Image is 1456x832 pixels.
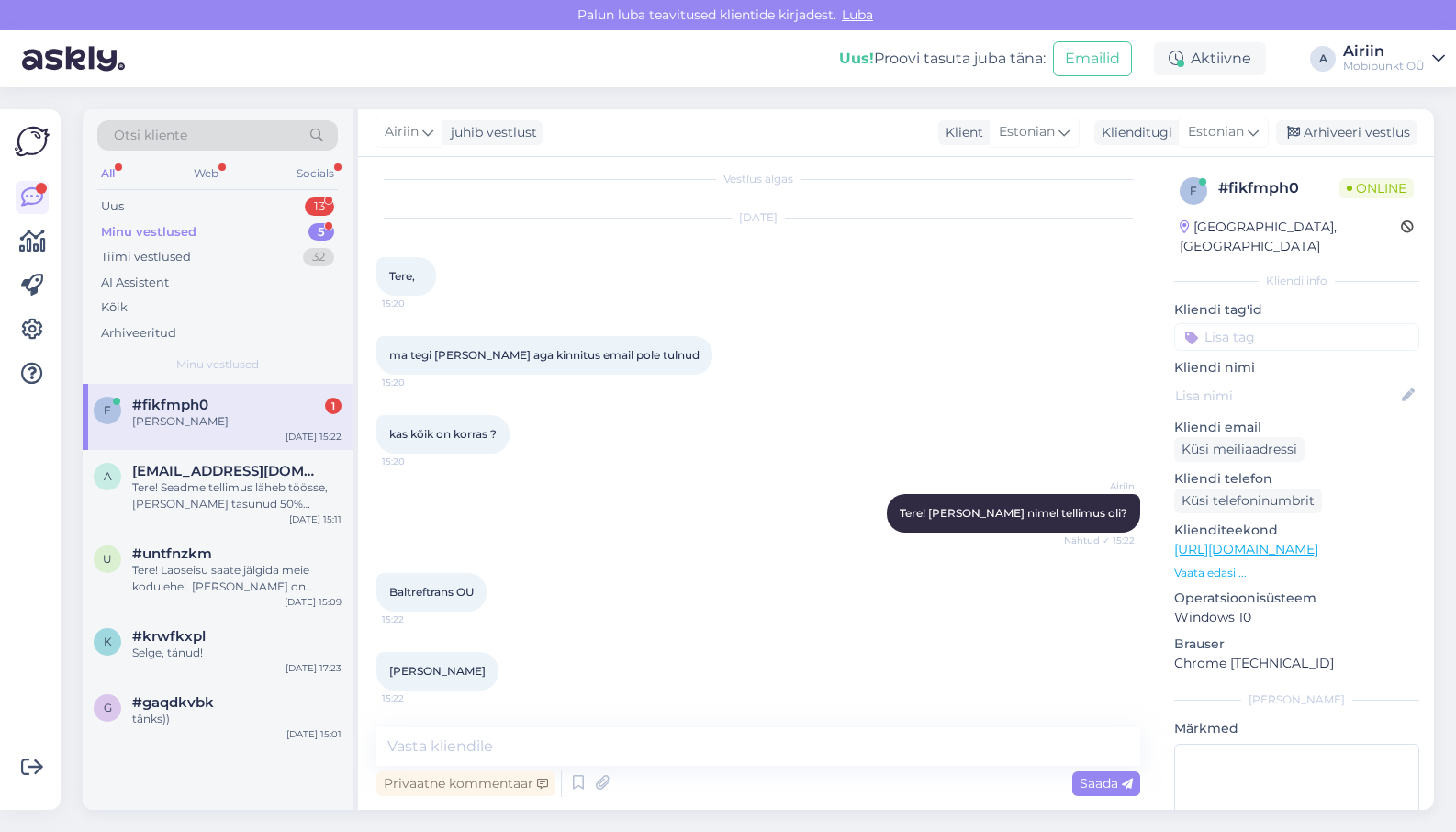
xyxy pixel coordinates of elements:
[1174,719,1419,738] p: Märkmed
[104,469,112,483] span: a
[308,223,334,242] div: 5
[190,162,222,186] div: Web
[1174,469,1419,489] p: Kliendi telefon
[1343,44,1425,59] div: Airiin
[382,613,451,626] span: 15:22
[376,209,1140,226] div: [DATE]
[1053,41,1132,76] button: Emailid
[286,661,342,675] div: [DATE] 17:23
[1174,273,1419,289] div: Kliendi info
[101,274,169,292] div: AI Assistent
[1064,534,1135,547] span: Nähtud ✓ 15:22
[1174,608,1419,627] p: Windows 10
[1174,489,1322,513] div: Küsi telefoninumbrit
[132,463,323,479] span: andresenchristyn@gmail.com
[1174,521,1419,540] p: Klienditeekond
[15,124,50,159] img: Askly Logo
[389,427,497,441] span: kas kõik on korras ?
[132,694,214,711] span: #gaqdkvbk
[385,122,419,142] span: Airiin
[293,162,338,186] div: Socials
[376,771,555,796] div: Privaatne kommentaar
[1343,59,1425,73] div: Mobipunkt OÜ
[286,430,342,444] div: [DATE] 15:22
[836,6,879,23] span: Luba
[97,162,118,186] div: All
[303,248,334,266] div: 32
[325,398,342,414] div: 1
[1343,44,1445,73] a: AiriinMobipunkt OÜ
[1218,177,1339,199] div: # fikfmph0
[104,701,112,714] span: g
[382,691,451,705] span: 15:22
[1190,184,1197,197] span: f
[132,397,208,413] span: #fikfmph0
[103,552,112,566] span: u
[1080,775,1133,792] span: Saada
[101,223,196,242] div: Minu vestlused
[382,376,451,389] span: 15:20
[305,197,334,216] div: 13
[132,645,342,661] div: Selge, tänud!
[389,269,415,283] span: Tere,
[101,324,176,343] div: Arhiveeritud
[839,48,1046,70] div: Proovi tasuta juba täna:
[1174,323,1419,351] input: Lisa tag
[382,455,451,468] span: 15:20
[1174,418,1419,437] p: Kliendi email
[132,628,206,645] span: #krwfkxpl
[389,348,700,362] span: ma tegi [PERSON_NAME] aga kinnitus email pole tulnud
[1339,178,1414,198] span: Online
[1276,120,1417,145] div: Arhiveeri vestlus
[1174,358,1419,377] p: Kliendi nimi
[389,585,474,599] span: Baltreftrans OU
[132,545,212,562] span: #untfnzkm
[132,562,342,595] div: Tere! Laoseisu saate jälgida meie kodulehel. [PERSON_NAME] on esinduses olemas, siis on ka kodule...
[1174,437,1305,462] div: Küsi meiliaadressi
[132,413,342,430] div: [PERSON_NAME]
[1175,386,1398,406] input: Lisa nimi
[104,635,112,648] span: k
[1174,691,1419,708] div: [PERSON_NAME]
[376,171,1140,187] div: Vestlus algas
[382,297,451,310] span: 15:20
[132,479,342,512] div: Tere! Seadme tellimus läheb töösse, [PERSON_NAME] tasunud 50% ettemaksu. [PERSON_NAME] jõuab siis...
[1154,42,1266,75] div: Aktiivne
[101,298,128,317] div: Kõik
[938,123,983,142] div: Klient
[1174,654,1419,673] p: Chrome [TECHNICAL_ID]
[900,506,1127,520] span: Tere! [PERSON_NAME] nimel tellimus oli?
[104,403,111,417] span: f
[1174,541,1318,557] a: [URL][DOMAIN_NAME]
[1174,565,1419,581] p: Vaata edasi ...
[132,711,342,727] div: tänks))
[1188,122,1244,142] span: Estonian
[286,727,342,741] div: [DATE] 15:01
[101,197,124,216] div: Uus
[999,122,1055,142] span: Estonian
[289,512,342,526] div: [DATE] 15:11
[1094,123,1172,142] div: Klienditugi
[1310,46,1336,72] div: A
[1174,635,1419,654] p: Brauser
[114,126,187,145] span: Otsi kliente
[1180,218,1401,256] div: [GEOGRAPHIC_DATA], [GEOGRAPHIC_DATA]
[1174,300,1419,320] p: Kliendi tag'id
[285,595,342,609] div: [DATE] 15:09
[389,664,486,678] span: [PERSON_NAME]
[839,50,874,67] b: Uus!
[1066,479,1135,493] span: Airiin
[443,123,537,142] div: juhib vestlust
[176,356,259,373] span: Minu vestlused
[1174,589,1419,608] p: Operatsioonisüsteem
[101,248,191,266] div: Tiimi vestlused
